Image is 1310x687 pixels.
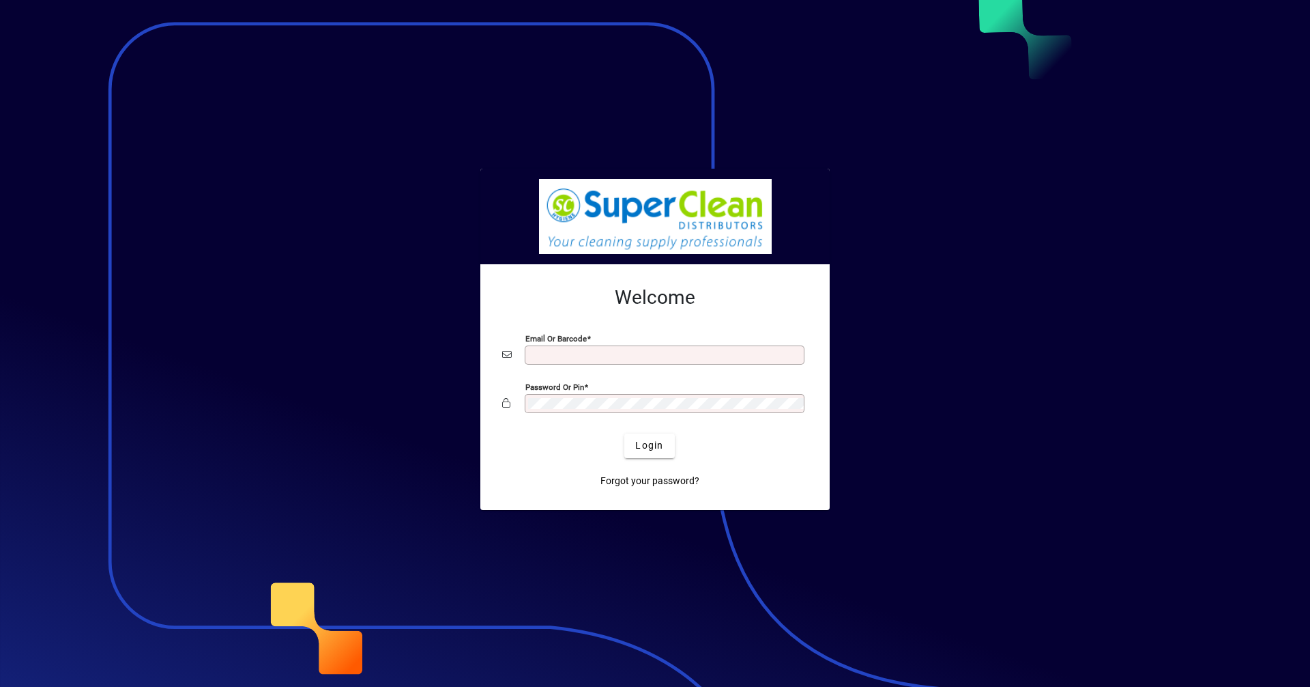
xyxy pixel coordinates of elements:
span: Login [635,438,663,453]
span: Forgot your password? [600,474,699,488]
mat-label: Password or Pin [525,382,584,391]
h2: Welcome [502,286,808,309]
button: Login [624,434,674,458]
mat-label: Email or Barcode [525,333,587,343]
a: Forgot your password? [595,469,705,494]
